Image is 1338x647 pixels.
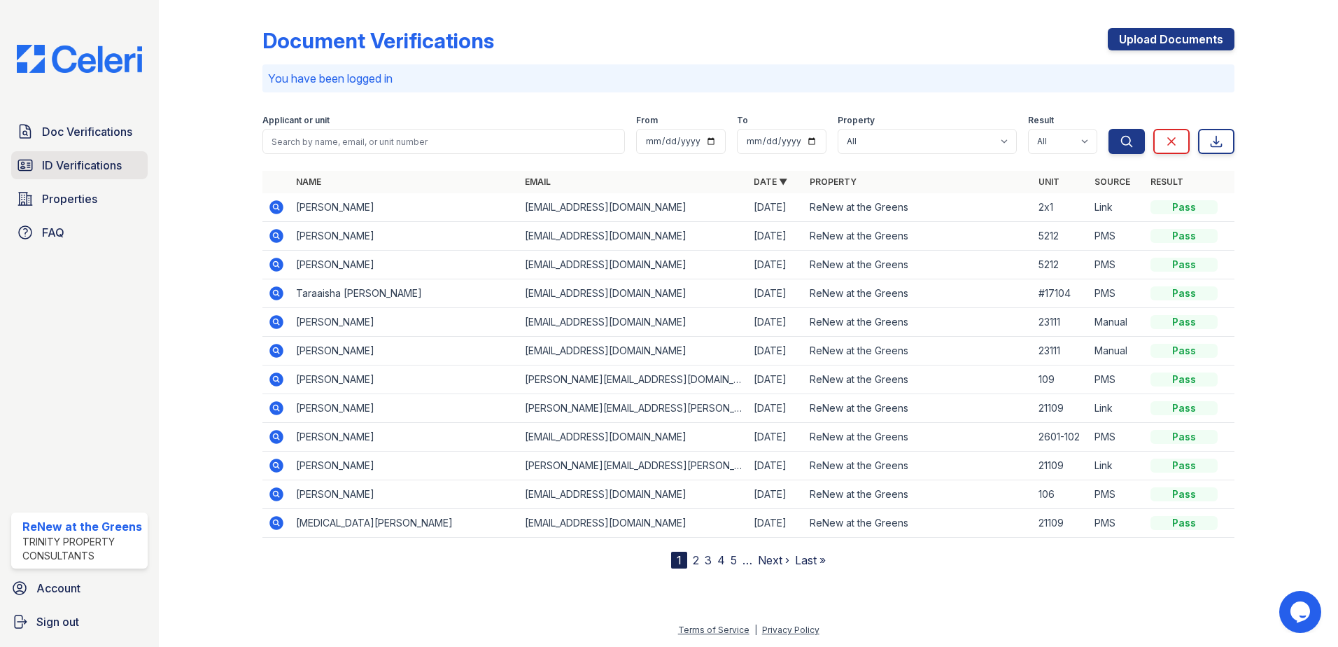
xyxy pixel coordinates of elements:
div: Pass [1150,373,1218,387]
td: Link [1089,452,1145,480]
td: PMS [1089,509,1145,538]
td: ReNew at the Greens [804,423,1033,452]
td: 109 [1033,366,1089,394]
a: Email [525,176,551,187]
span: … [742,552,752,569]
label: Property [838,115,875,126]
td: [PERSON_NAME] [290,423,519,452]
td: [DATE] [748,480,804,509]
div: Pass [1150,344,1218,358]
div: Trinity Property Consultants [22,535,142,563]
span: Properties [42,190,97,207]
a: Privacy Policy [762,625,819,635]
td: ReNew at the Greens [804,452,1033,480]
td: 23111 [1033,337,1089,366]
span: ID Verifications [42,157,122,174]
td: ReNew at the Greens [804,279,1033,308]
div: Document Verifications [262,28,494,53]
td: ReNew at the Greens [804,480,1033,509]
div: ReNew at the Greens [22,518,142,535]
td: [PERSON_NAME] [290,193,519,222]
td: ReNew at the Greens [804,509,1033,538]
label: To [737,115,748,126]
td: PMS [1089,222,1145,251]
td: #17104 [1033,279,1089,308]
td: [EMAIL_ADDRESS][DOMAIN_NAME] [519,251,748,279]
td: [EMAIL_ADDRESS][DOMAIN_NAME] [519,509,748,538]
td: Manual [1089,337,1145,366]
td: [MEDICAL_DATA][PERSON_NAME] [290,509,519,538]
td: [PERSON_NAME] [290,366,519,394]
td: Taraaisha [PERSON_NAME] [290,279,519,308]
div: Pass [1150,286,1218,300]
label: From [636,115,658,126]
td: 21109 [1033,509,1089,538]
div: Pass [1150,315,1218,329]
td: 5212 [1033,251,1089,279]
a: Result [1150,176,1183,187]
span: Account [36,580,80,597]
a: Terms of Service [678,625,749,635]
td: [PERSON_NAME][EMAIL_ADDRESS][DOMAIN_NAME] [519,366,748,394]
td: [DATE] [748,222,804,251]
div: Pass [1150,401,1218,415]
td: [PERSON_NAME] [290,337,519,366]
td: [PERSON_NAME] [290,222,519,251]
td: ReNew at the Greens [804,366,1033,394]
td: [PERSON_NAME] [290,251,519,279]
td: [DATE] [748,452,804,480]
td: PMS [1089,480,1145,509]
td: [DATE] [748,366,804,394]
td: [EMAIL_ADDRESS][DOMAIN_NAME] [519,337,748,366]
td: [DATE] [748,423,804,452]
div: Pass [1150,258,1218,272]
td: [PERSON_NAME][EMAIL_ADDRESS][PERSON_NAME][DOMAIN_NAME] [519,394,748,423]
a: 4 [717,553,725,567]
td: ReNew at the Greens [804,251,1033,279]
td: [PERSON_NAME][EMAIL_ADDRESS][PERSON_NAME][DOMAIN_NAME] [519,452,748,480]
p: You have been logged in [268,70,1229,87]
input: Search by name, email, or unit number [262,129,625,154]
td: [DATE] [748,279,804,308]
td: PMS [1089,251,1145,279]
a: FAQ [11,218,148,246]
td: [DATE] [748,308,804,337]
td: Manual [1089,308,1145,337]
div: Pass [1150,430,1218,444]
a: Doc Verifications [11,118,148,146]
td: [DATE] [748,337,804,366]
td: 2x1 [1033,193,1089,222]
td: Link [1089,394,1145,423]
td: ReNew at the Greens [804,394,1033,423]
a: Name [296,176,321,187]
td: [EMAIL_ADDRESS][DOMAIN_NAME] [519,480,748,509]
td: PMS [1089,423,1145,452]
a: 5 [731,553,737,567]
a: 3 [705,553,712,567]
div: 1 [671,552,687,569]
div: | [754,625,757,635]
a: Property [810,176,857,187]
td: PMS [1089,366,1145,394]
td: [PERSON_NAME] [290,308,519,337]
td: Link [1089,193,1145,222]
td: ReNew at the Greens [804,308,1033,337]
td: [EMAIL_ADDRESS][DOMAIN_NAME] [519,308,748,337]
td: 2601-102 [1033,423,1089,452]
td: [EMAIL_ADDRESS][DOMAIN_NAME] [519,279,748,308]
a: Date ▼ [754,176,787,187]
a: Last » [795,553,826,567]
img: CE_Logo_Blue-a8612792a0a2168367f1c8372b55b34899dd931a85d93a1a3d3e32e68fde9ad4.png [6,45,153,73]
td: 23111 [1033,308,1089,337]
td: [EMAIL_ADDRESS][DOMAIN_NAME] [519,193,748,222]
td: [DATE] [748,509,804,538]
a: Account [6,574,153,602]
a: Upload Documents [1108,28,1234,50]
div: Pass [1150,229,1218,243]
td: ReNew at the Greens [804,193,1033,222]
label: Applicant or unit [262,115,330,126]
td: [EMAIL_ADDRESS][DOMAIN_NAME] [519,423,748,452]
td: ReNew at the Greens [804,222,1033,251]
span: Sign out [36,613,79,630]
span: FAQ [42,224,64,241]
